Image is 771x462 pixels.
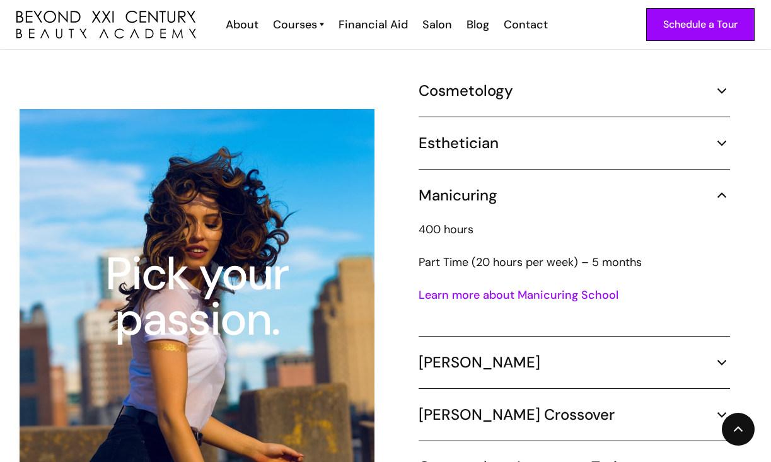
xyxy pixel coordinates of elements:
[419,186,497,205] h5: Manicuring
[16,11,196,39] img: beyond 21st century beauty academy logo
[646,8,755,41] a: Schedule a Tour
[16,11,196,39] a: home
[217,16,265,33] a: About
[458,16,496,33] a: Blog
[419,353,540,372] h5: [PERSON_NAME]
[226,16,258,33] div: About
[16,251,378,342] div: Pick your passion.
[504,16,548,33] div: Contact
[419,134,499,153] h5: Esthetician
[496,16,554,33] a: Contact
[663,16,738,33] div: Schedule a Tour
[419,221,730,270] p: 400 hours ‍ Part Time (20 hours per week) – 5 months
[414,16,458,33] a: Salon
[419,81,513,100] h5: Cosmetology
[273,16,317,33] div: Courses
[339,16,408,33] div: Financial Aid
[419,287,618,303] a: Learn more about Manicuring School
[422,16,452,33] div: Salon
[330,16,414,33] a: Financial Aid
[467,16,489,33] div: Blog
[273,16,324,33] a: Courses
[419,405,615,424] h5: [PERSON_NAME] Crossover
